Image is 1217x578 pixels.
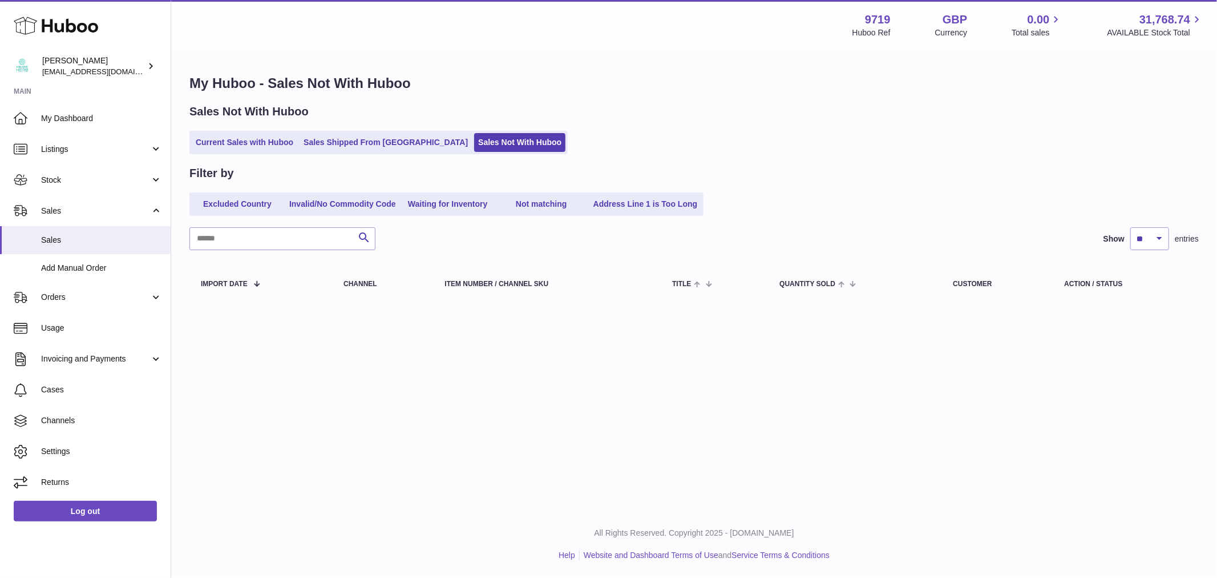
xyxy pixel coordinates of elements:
[1175,234,1199,244] span: entries
[14,501,157,521] a: Log out
[41,415,162,426] span: Channels
[201,280,248,288] span: Import date
[444,280,649,288] div: Item Number / Channel SKU
[343,280,422,288] div: Channel
[41,354,150,364] span: Invoicing and Payments
[474,133,565,152] a: Sales Not With Huboo
[41,477,162,488] span: Returns
[1028,12,1050,27] span: 0.00
[402,195,494,214] a: Waiting for Inventory
[731,551,830,560] a: Service Terms & Conditions
[1103,234,1125,244] label: Show
[580,550,830,561] li: and
[496,195,587,214] a: Not matching
[1107,27,1203,38] span: AVAILABLE Stock Total
[865,12,891,27] strong: 9719
[584,551,718,560] a: Website and Dashboard Terms of Use
[559,551,575,560] a: Help
[41,263,162,274] span: Add Manual Order
[1139,12,1190,27] span: 31,768.74
[1107,12,1203,38] a: 31,768.74 AVAILABLE Stock Total
[41,175,150,186] span: Stock
[189,74,1199,93] h1: My Huboo - Sales Not With Huboo
[852,27,891,38] div: Huboo Ref
[672,280,691,288] span: Title
[180,528,1208,539] p: All Rights Reserved. Copyright 2025 - [DOMAIN_NAME]
[1064,280,1187,288] div: Action / Status
[41,292,150,303] span: Orders
[189,104,309,119] h2: Sales Not With Huboo
[943,12,967,27] strong: GBP
[41,144,150,155] span: Listings
[300,133,472,152] a: Sales Shipped From [GEOGRAPHIC_DATA]
[192,133,297,152] a: Current Sales with Huboo
[589,195,702,214] a: Address Line 1 is Too Long
[41,113,162,124] span: My Dashboard
[953,280,1041,288] div: Customer
[42,55,145,77] div: [PERSON_NAME]
[41,384,162,395] span: Cases
[285,195,400,214] a: Invalid/No Commodity Code
[189,166,234,181] h2: Filter by
[192,195,283,214] a: Excluded Country
[779,280,835,288] span: Quantity Sold
[41,235,162,246] span: Sales
[41,446,162,457] span: Settings
[41,206,150,216] span: Sales
[14,58,31,75] img: internalAdmin-9719@internal.huboo.com
[935,27,968,38] div: Currency
[1012,27,1062,38] span: Total sales
[1012,12,1062,38] a: 0.00 Total sales
[41,323,162,334] span: Usage
[42,67,168,76] span: [EMAIL_ADDRESS][DOMAIN_NAME]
